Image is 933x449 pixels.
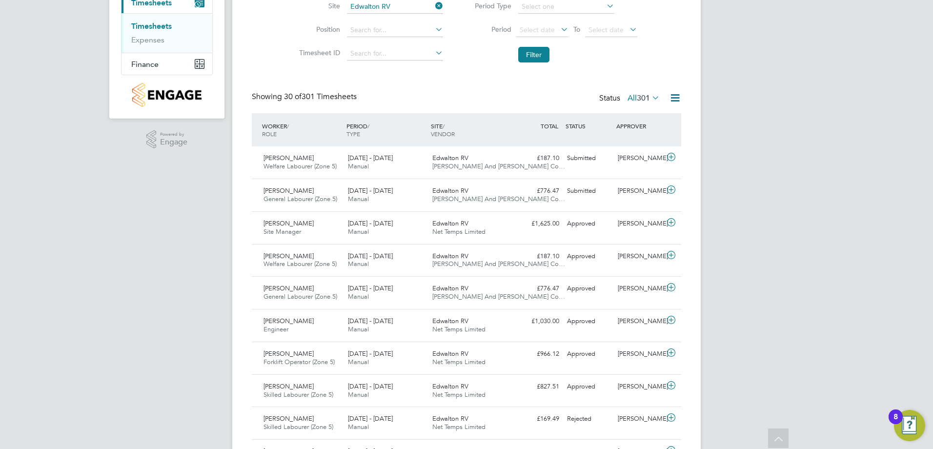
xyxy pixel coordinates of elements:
span: [PERSON_NAME] [264,382,314,390]
span: Net Temps Limited [432,227,486,236]
span: [PERSON_NAME] And [PERSON_NAME] Co… [432,260,565,268]
span: Net Temps Limited [432,325,486,333]
div: Approved [563,346,614,362]
div: [PERSON_NAME] [614,346,665,362]
div: 8 [893,417,898,429]
span: General Labourer (Zone 5) [264,292,337,301]
div: [PERSON_NAME] [614,150,665,166]
span: Manual [348,390,369,399]
span: Forklift Operator (Zone 5) [264,358,335,366]
span: [PERSON_NAME] [264,349,314,358]
span: 301 [637,93,650,103]
span: [PERSON_NAME] [264,317,314,325]
div: Rejected [563,411,614,427]
div: [PERSON_NAME] [614,313,665,329]
div: Status [599,92,662,105]
span: Manual [348,195,369,203]
span: 30 of [284,92,302,102]
span: [DATE] - [DATE] [348,349,393,358]
span: VENDOR [431,130,455,138]
span: Select date [520,25,555,34]
label: Site [296,1,340,10]
div: Submitted [563,150,614,166]
span: Manual [348,423,369,431]
div: WORKER [260,117,344,143]
span: Skilled Labourer (Zone 5) [264,390,333,399]
span: General Labourer (Zone 5) [264,195,337,203]
span: [DATE] - [DATE] [348,317,393,325]
span: [PERSON_NAME] And [PERSON_NAME] Co… [432,292,565,301]
span: [DATE] - [DATE] [348,414,393,423]
span: Net Temps Limited [432,390,486,399]
span: Powered by [160,130,187,139]
span: Edwalton RV [432,349,468,358]
div: [PERSON_NAME] [614,216,665,232]
span: [PERSON_NAME] [264,154,314,162]
button: Filter [518,47,549,62]
div: £169.49 [512,411,563,427]
span: [PERSON_NAME] [264,414,314,423]
input: Search for... [347,23,443,37]
button: Finance [122,53,212,75]
span: [DATE] - [DATE] [348,219,393,227]
span: To [570,23,583,36]
span: Select date [588,25,624,34]
span: Edwalton RV [432,414,468,423]
span: 301 Timesheets [284,92,357,102]
span: Engineer [264,325,288,333]
div: £966.12 [512,346,563,362]
div: Approved [563,281,614,297]
span: Edwalton RV [432,382,468,390]
a: Go to home page [121,83,213,107]
div: Submitted [563,183,614,199]
span: Net Temps Limited [432,358,486,366]
span: Edwalton RV [432,252,468,260]
span: Edwalton RV [432,186,468,195]
input: Search for... [347,47,443,61]
span: TOTAL [541,122,558,130]
span: [PERSON_NAME] [264,252,314,260]
div: £187.10 [512,248,563,265]
span: [PERSON_NAME] [264,186,314,195]
div: [PERSON_NAME] [614,379,665,395]
div: [PERSON_NAME] [614,411,665,427]
span: Skilled Labourer (Zone 5) [264,423,333,431]
div: £1,030.00 [512,313,563,329]
div: Showing [252,92,359,102]
span: [DATE] - [DATE] [348,154,393,162]
div: [PERSON_NAME] [614,248,665,265]
div: Approved [563,313,614,329]
span: Manual [348,325,369,333]
div: Approved [563,248,614,265]
span: / [287,122,289,130]
img: countryside-properties-logo-retina.png [132,83,201,107]
a: Timesheets [131,21,172,31]
div: SITE [428,117,513,143]
span: [DATE] - [DATE] [348,186,393,195]
span: Net Temps Limited [432,423,486,431]
label: Position [296,25,340,34]
span: [PERSON_NAME] [264,284,314,292]
span: Engage [160,138,187,146]
span: [PERSON_NAME] And [PERSON_NAME] Co… [432,195,565,203]
span: Manual [348,162,369,170]
span: Edwalton RV [432,284,468,292]
div: Timesheets [122,13,212,53]
div: APPROVER [614,117,665,135]
span: / [443,122,445,130]
span: [DATE] - [DATE] [348,252,393,260]
span: Site Manager [264,227,301,236]
span: / [367,122,369,130]
span: Manual [348,358,369,366]
label: Period Type [467,1,511,10]
label: Timesheet ID [296,48,340,57]
div: £776.47 [512,281,563,297]
div: £1,625.00 [512,216,563,232]
label: All [628,93,660,103]
span: ROLE [262,130,277,138]
span: Edwalton RV [432,219,468,227]
div: £776.47 [512,183,563,199]
button: Open Resource Center, 8 new notifications [894,410,925,441]
span: Manual [348,292,369,301]
a: Powered byEngage [146,130,188,149]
